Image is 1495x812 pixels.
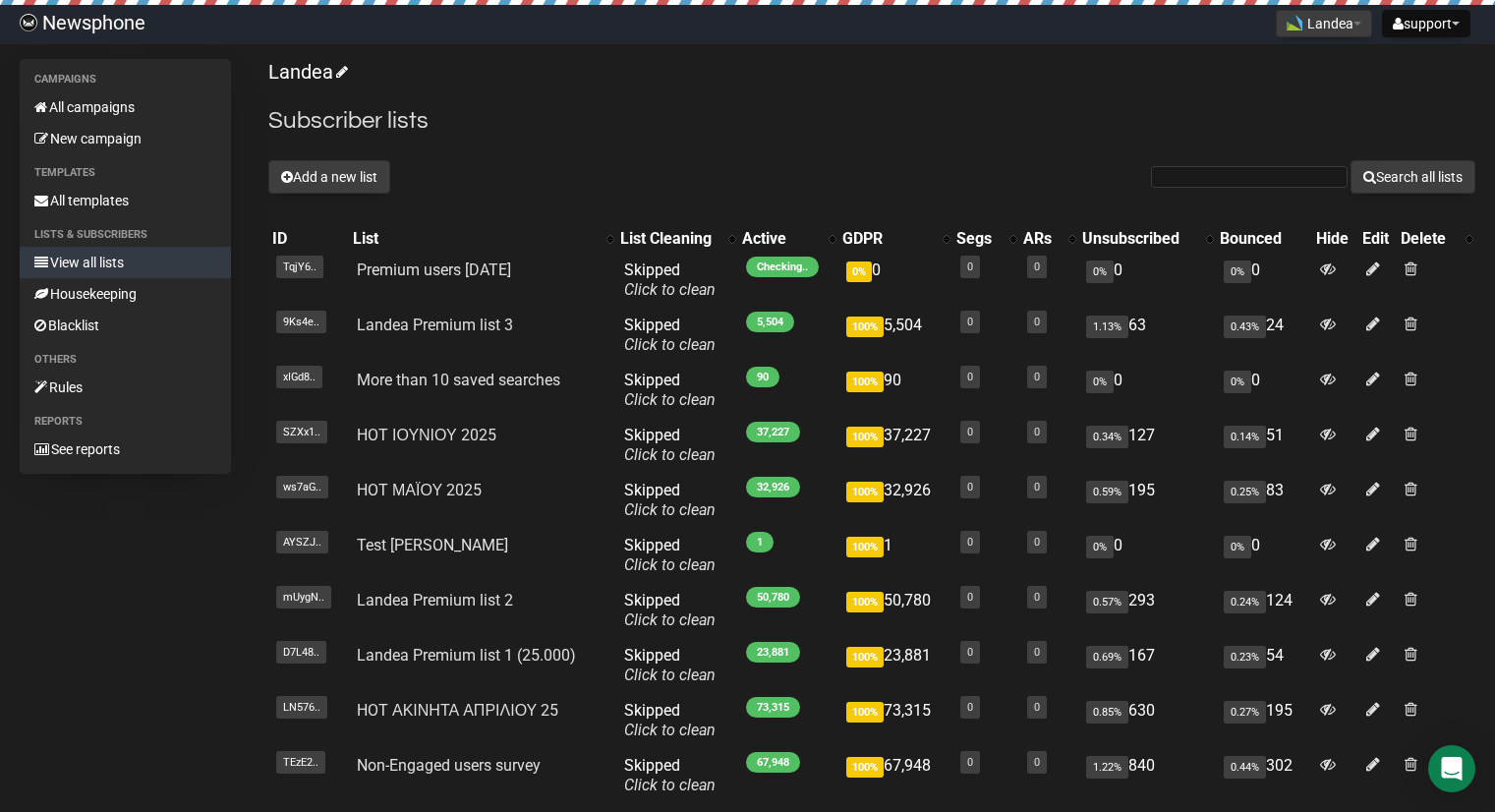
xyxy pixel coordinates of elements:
[1216,583,1312,638] td: 124
[20,123,231,154] a: New campaign
[1078,693,1216,748] td: 630
[357,756,541,775] a: Non-Engaged users survey
[846,427,884,447] span: 100%
[1316,229,1354,249] div: Hide
[967,591,973,604] a: 0
[1382,10,1470,37] button: support
[1220,229,1308,249] div: Bounced
[967,371,973,383] a: 0
[20,185,231,216] a: All templates
[276,421,327,443] span: SZXx1..
[1216,528,1312,583] td: 0
[1224,371,1251,393] span: 0%
[1078,528,1216,583] td: 0
[624,721,716,739] a: Click to clean
[746,312,794,332] span: 5,504
[1216,693,1312,748] td: 195
[846,757,884,778] span: 100%
[1216,225,1312,253] th: Bounced: No sort applied, sorting is disabled
[624,666,716,684] a: Click to clean
[624,591,716,629] span: Skipped
[1216,638,1312,693] td: 54
[1224,536,1251,558] span: 0%
[624,500,716,519] a: Click to clean
[268,60,345,84] a: Landea
[276,696,327,719] span: LN576..
[838,583,952,638] td: 50,780
[276,311,326,333] span: 9Ks4e..
[1034,261,1040,273] a: 0
[967,481,973,493] a: 0
[746,587,800,608] span: 50,780
[967,701,973,714] a: 0
[20,247,231,278] a: View all lists
[746,532,774,552] span: 1
[1078,253,1216,308] td: 0
[842,229,933,249] div: GDPR
[624,756,716,794] span: Skipped
[620,229,719,249] div: List Cleaning
[838,308,952,363] td: 5,504
[746,257,819,277] span: Checking..
[1216,363,1312,418] td: 0
[349,225,616,253] th: List: No sort applied, activate to apply an ascending sort
[846,702,884,723] span: 100%
[1078,363,1216,418] td: 0
[846,372,884,392] span: 100%
[20,348,231,372] li: Others
[357,591,513,609] a: Landea Premium list 2
[1216,418,1312,473] td: 51
[1019,225,1078,253] th: ARs: No sort applied, activate to apply an ascending sort
[357,701,558,720] a: HOT ΑΚΙΝΗΤΑ ΑΠΡΙΛΙΟΥ 25
[1034,316,1040,328] a: 0
[353,229,597,249] div: List
[1034,426,1040,438] a: 0
[268,160,390,194] button: Add a new list
[1397,225,1475,253] th: Delete: No sort applied, activate to apply an ascending sort
[624,316,716,354] span: Skipped
[1287,15,1302,30] img: favicons
[20,310,231,341] a: Blacklist
[846,537,884,557] span: 100%
[1034,481,1040,493] a: 0
[616,225,738,253] th: List Cleaning: No sort applied, activate to apply an ascending sort
[1362,229,1394,249] div: Edit
[1034,536,1040,549] a: 0
[1082,229,1196,249] div: Unsubscribed
[1086,261,1114,283] span: 0%
[20,434,231,465] a: See reports
[1224,646,1266,668] span: 0.23%
[1086,426,1128,448] span: 0.34%
[357,261,511,279] a: Premium users [DATE]
[1086,536,1114,558] span: 0%
[624,261,716,299] span: Skipped
[1216,748,1312,803] td: 302
[838,693,952,748] td: 73,315
[1428,745,1475,792] div: Open Intercom Messenger
[624,426,716,464] span: Skipped
[276,531,328,553] span: AYSZJ..
[838,748,952,803] td: 67,948
[846,317,884,337] span: 100%
[952,225,1019,253] th: Segs: No sort applied, activate to apply an ascending sort
[967,426,973,438] a: 0
[1078,748,1216,803] td: 840
[357,371,560,389] a: More than 10 saved searches
[276,586,331,609] span: mUygN..
[1216,253,1312,308] td: 0
[838,363,952,418] td: 90
[1078,583,1216,638] td: 293
[742,229,819,249] div: Active
[624,646,716,684] span: Skipped
[20,161,231,185] li: Templates
[1276,10,1372,37] button: Landea
[20,91,231,123] a: All campaigns
[624,280,716,299] a: Click to clean
[1086,756,1128,779] span: 1.22%
[20,68,231,91] li: Campaigns
[272,229,345,249] div: ID
[838,253,952,308] td: 0
[1086,481,1128,503] span: 0.59%
[268,103,1475,139] h2: Subscriber lists
[838,225,952,253] th: GDPR: No sort applied, activate to apply an ascending sort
